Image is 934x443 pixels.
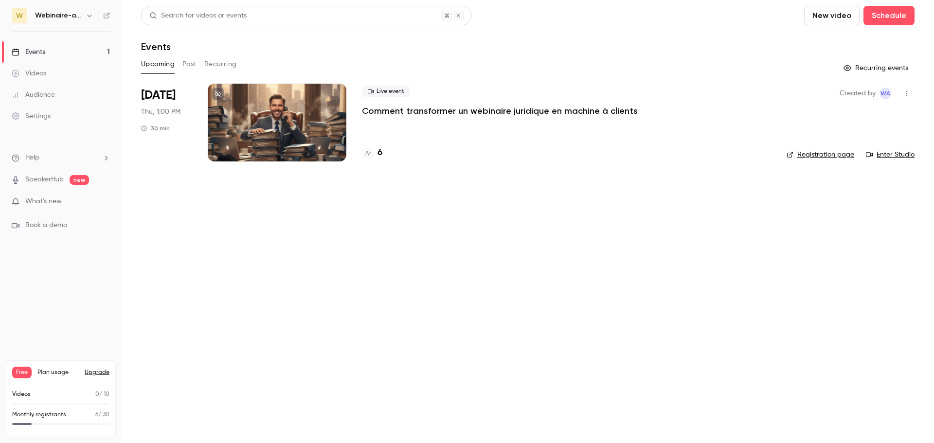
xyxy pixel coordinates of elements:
[141,56,175,72] button: Upcoming
[141,41,171,53] h1: Events
[37,369,79,376] span: Plan usage
[804,6,860,25] button: New video
[25,220,67,230] span: Book a demo
[377,146,382,159] h4: 6
[98,197,110,206] iframe: Noticeable Trigger
[182,56,197,72] button: Past
[362,146,382,159] a: 6
[85,369,109,376] button: Upgrade
[16,11,23,21] span: W
[70,175,89,185] span: new
[840,88,876,99] span: Created by
[204,56,237,72] button: Recurring
[839,60,915,76] button: Recurring events
[12,410,66,419] p: Monthly registrants
[95,390,109,399] p: / 10
[12,367,32,378] span: Free
[362,86,410,97] span: Live event
[25,175,64,185] a: SpeakerHub
[880,88,890,99] span: WA
[787,150,854,159] a: Registration page
[863,6,915,25] button: Schedule
[866,150,915,159] a: Enter Studio
[141,107,180,117] span: Thu, 1:00 PM
[12,90,55,100] div: Audience
[12,69,46,78] div: Videos
[362,105,638,117] a: Comment transformer un webinaire juridique en machine à clients
[12,153,110,163] li: help-dropdown-opener
[35,11,82,20] h6: Webinaire-avocats
[12,111,51,121] div: Settings
[141,88,176,103] span: [DATE]
[25,196,62,207] span: What's new
[880,88,891,99] span: Webinaire Avocats
[95,410,109,419] p: / 30
[141,84,192,161] div: Oct 16 Thu, 1:00 PM (Europe/Paris)
[95,412,98,418] span: 6
[25,153,39,163] span: Help
[95,391,99,397] span: 0
[149,11,247,21] div: Search for videos or events
[12,47,45,57] div: Events
[12,390,31,399] p: Videos
[141,124,170,132] div: 30 min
